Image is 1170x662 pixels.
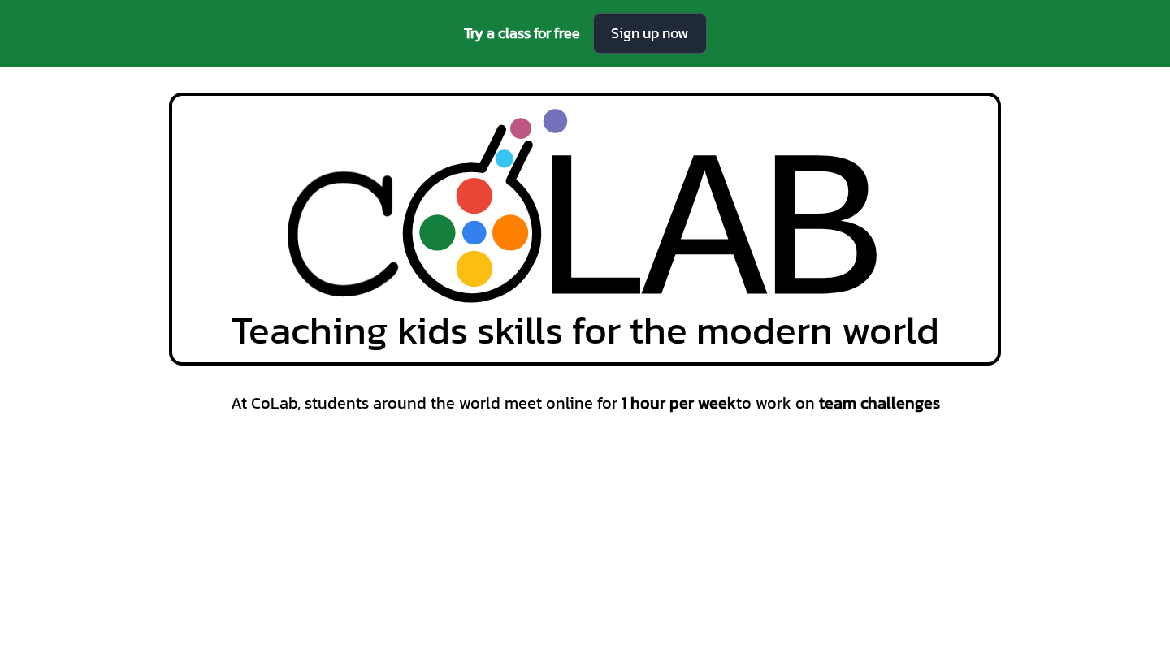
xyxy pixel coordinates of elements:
div: B [759,112,885,364]
span: Teaching kids skills for the modern world [231,310,939,349]
span: At CoLab, students around the world meet online for to work on [231,392,940,414]
span: 1 hour per week [622,391,736,415]
a: Sign up now [593,13,707,54]
span: Try a class for free [464,22,580,45]
div: A [642,112,768,364]
span: team challenges [819,391,940,415]
div: L [527,112,653,364]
